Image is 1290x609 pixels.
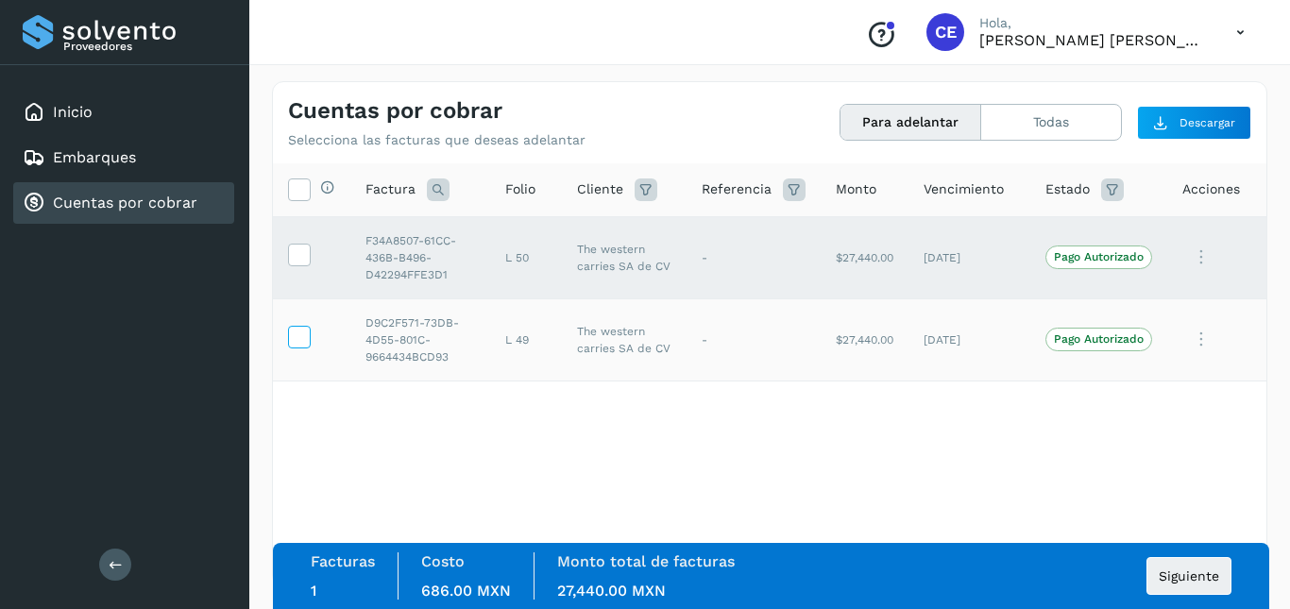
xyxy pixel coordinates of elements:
[421,582,511,600] span: 686.00 MXN
[981,105,1121,140] button: Todas
[908,216,1030,298] td: [DATE]
[979,15,1206,31] p: Hola,
[53,148,136,166] a: Embarques
[53,103,93,121] a: Inicio
[13,182,234,224] div: Cuentas por cobrar
[1054,250,1144,263] p: Pago Autorizado
[821,216,908,298] td: $27,440.00
[924,179,1004,199] span: Vencimiento
[577,179,623,199] span: Cliente
[1182,179,1240,199] span: Acciones
[288,97,502,125] h4: Cuentas por cobrar
[979,31,1206,49] p: CLAUDIA ELIZABETH SANCHEZ RAMIREZ
[1045,179,1090,199] span: Estado
[1159,569,1219,583] span: Siguiente
[562,298,687,381] td: The western carries SA de CV
[490,298,562,381] td: L 49
[557,552,735,570] label: Monto total de facturas
[421,552,465,570] label: Costo
[1180,114,1235,131] span: Descargar
[350,298,490,381] td: D9C2F571-73DB-4D55-801C-9664434BCD93
[505,179,535,199] span: Folio
[908,298,1030,381] td: [DATE]
[311,582,316,600] span: 1
[53,194,197,211] a: Cuentas por cobrar
[365,179,416,199] span: Factura
[63,40,227,53] p: Proveedores
[1137,106,1251,140] button: Descargar
[821,298,908,381] td: $27,440.00
[702,179,772,199] span: Referencia
[1146,557,1231,595] button: Siguiente
[311,552,375,570] label: Facturas
[288,132,586,148] p: Selecciona las facturas que deseas adelantar
[557,582,666,600] span: 27,440.00 MXN
[836,179,876,199] span: Monto
[1054,332,1144,346] p: Pago Autorizado
[13,92,234,133] div: Inicio
[687,216,821,298] td: -
[687,298,821,381] td: -
[13,137,234,178] div: Embarques
[350,216,490,298] td: F34A8507-61CC-436B-B496-D42294FFE3D1
[490,216,562,298] td: L 50
[562,216,687,298] td: The western carries SA de CV
[840,105,981,140] button: Para adelantar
